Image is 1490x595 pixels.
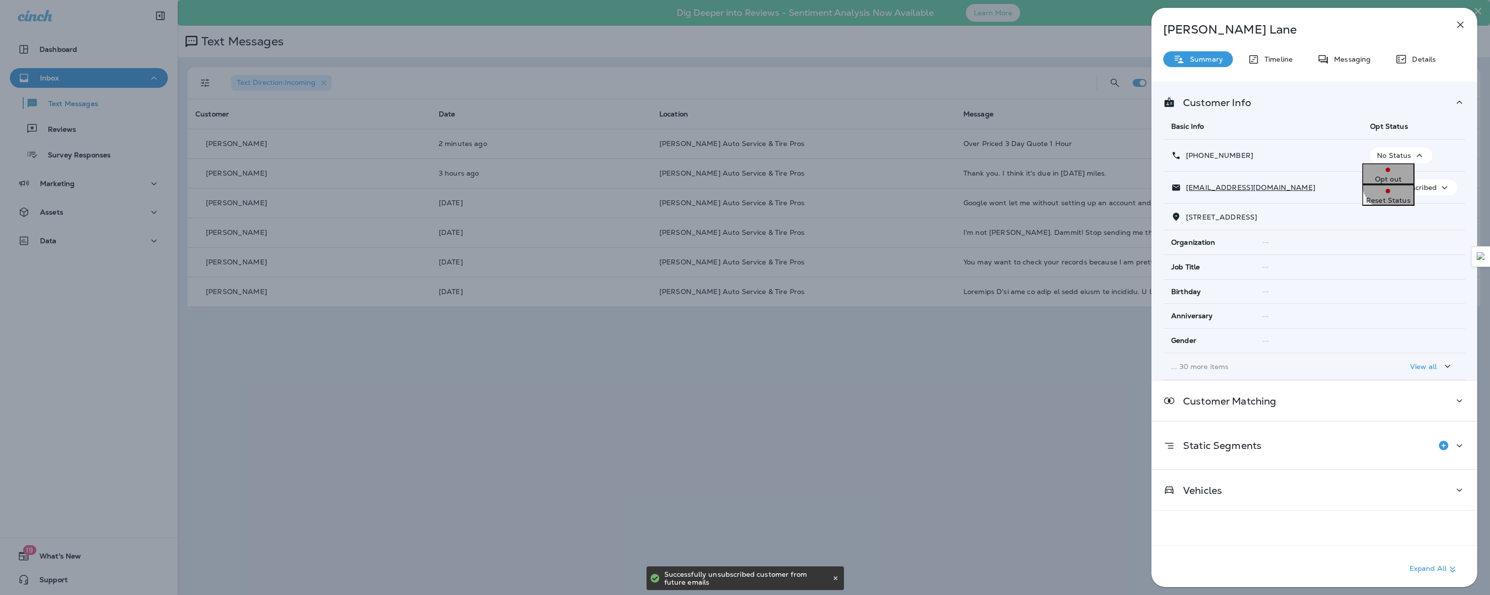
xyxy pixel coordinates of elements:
[1329,55,1371,63] p: Messaging
[1171,312,1213,320] span: Anniversary
[1407,55,1436,63] p: Details
[1366,175,1411,183] p: Opt out
[1410,363,1437,371] p: View all
[1175,486,1222,494] p: Vehicles
[1181,184,1315,191] p: [EMAIL_ADDRESS][DOMAIN_NAME]
[1171,363,1354,371] p: ... 30 more items
[1434,436,1453,455] button: Add to Static Segment
[1185,55,1223,63] p: Summary
[1362,163,1414,185] button: Opt out
[1262,287,1269,296] span: --
[664,566,830,590] div: Successfully unsubscribed customer from future emails
[1262,336,1269,345] span: --
[1171,263,1200,271] span: Job Title
[1406,560,1462,578] button: Expand All
[1262,312,1269,321] span: --
[1175,99,1251,107] p: Customer Info
[1377,151,1411,159] p: No Status
[1477,252,1486,261] img: Detect Auto
[1262,238,1269,247] span: --
[1175,397,1276,405] p: Customer Matching
[1186,213,1257,222] span: [STREET_ADDRESS]
[1260,55,1293,63] p: Timeline
[1410,563,1458,575] p: Expand All
[1171,336,1196,345] span: Gender
[1370,122,1408,131] span: Opt Status
[1262,262,1269,271] span: --
[1171,288,1201,296] span: Birthday
[1370,148,1432,163] button: No Status
[1175,442,1261,449] p: Static Segments
[1362,185,1414,206] button: Reset Status
[1181,151,1253,159] p: [PHONE_NUMBER]
[1406,357,1457,375] button: View all
[1171,122,1204,131] span: Basic Info
[1163,23,1433,37] p: [PERSON_NAME] Lane
[1171,238,1215,247] span: Organization
[1366,196,1411,204] p: Reset Status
